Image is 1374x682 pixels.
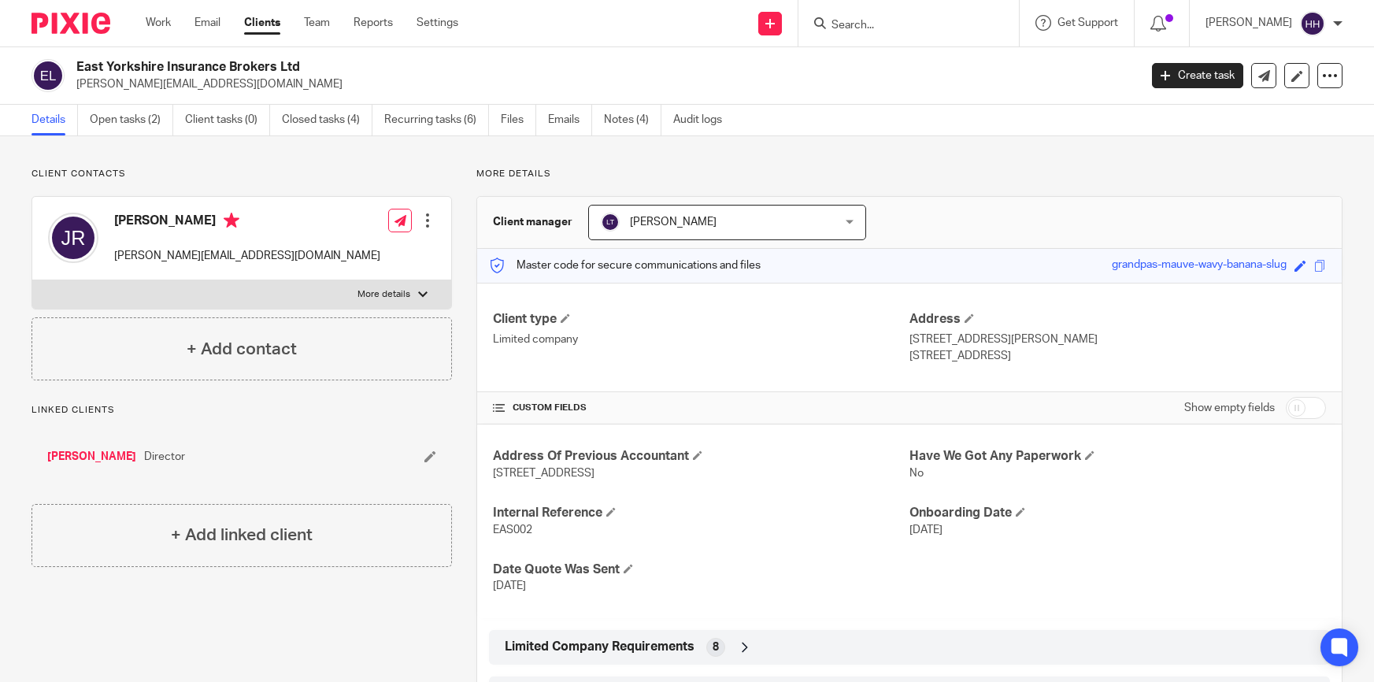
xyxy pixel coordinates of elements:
a: Create task [1152,63,1243,88]
p: More details [357,288,410,301]
label: Show empty fields [1184,400,1275,416]
h4: Address Of Previous Accountant [493,448,909,465]
a: Work [146,15,171,31]
a: Recurring tasks (6) [384,105,489,135]
p: Master code for secure communications and files [489,258,761,273]
h4: Internal Reference [493,505,909,521]
h4: Have We Got Any Paperwork [909,448,1326,465]
a: Reports [354,15,393,31]
h2: East Yorkshire Insurance Brokers Ltd [76,59,918,76]
input: Search [830,19,972,33]
a: [PERSON_NAME] [47,449,136,465]
a: Clients [244,15,280,31]
h4: + Add contact [187,337,297,361]
span: 8 [713,639,719,655]
a: Emails [548,105,592,135]
span: [PERSON_NAME] [630,217,717,228]
a: Team [304,15,330,31]
img: svg%3E [31,59,65,92]
img: svg%3E [48,213,98,263]
a: Notes (4) [604,105,661,135]
h4: Client type [493,311,909,328]
p: Limited company [493,332,909,347]
img: svg%3E [601,213,620,232]
span: Get Support [1057,17,1118,28]
a: Audit logs [673,105,734,135]
h4: Onboarding Date [909,505,1326,521]
a: Closed tasks (4) [282,105,372,135]
h4: CUSTOM FIELDS [493,402,909,414]
span: [DATE] [909,524,943,536]
span: No [909,468,924,479]
p: [STREET_ADDRESS][PERSON_NAME] [909,332,1326,347]
p: Linked clients [31,404,452,417]
i: Primary [224,213,239,228]
span: EAS002 [493,524,532,536]
a: Open tasks (2) [90,105,173,135]
p: [PERSON_NAME][EMAIL_ADDRESS][DOMAIN_NAME] [114,248,380,264]
span: Limited Company Requirements [505,639,694,655]
a: Email [194,15,220,31]
a: Details [31,105,78,135]
div: grandpas-mauve-wavy-banana-slug [1112,257,1287,275]
h4: [PERSON_NAME] [114,213,380,232]
p: Client contacts [31,168,452,180]
p: More details [476,168,1343,180]
h4: + Add linked client [171,523,313,547]
h3: Client manager [493,214,572,230]
p: [PERSON_NAME][EMAIL_ADDRESS][DOMAIN_NAME] [76,76,1128,92]
span: [STREET_ADDRESS] [493,468,594,479]
img: svg%3E [1300,11,1325,36]
span: Director [144,449,185,465]
span: [DATE] [493,580,526,591]
h4: Date Quote Was Sent [493,562,909,578]
p: [STREET_ADDRESS] [909,348,1326,364]
p: [PERSON_NAME] [1205,15,1292,31]
h4: Address [909,311,1326,328]
a: Client tasks (0) [185,105,270,135]
a: Files [501,105,536,135]
a: Settings [417,15,458,31]
img: Pixie [31,13,110,34]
